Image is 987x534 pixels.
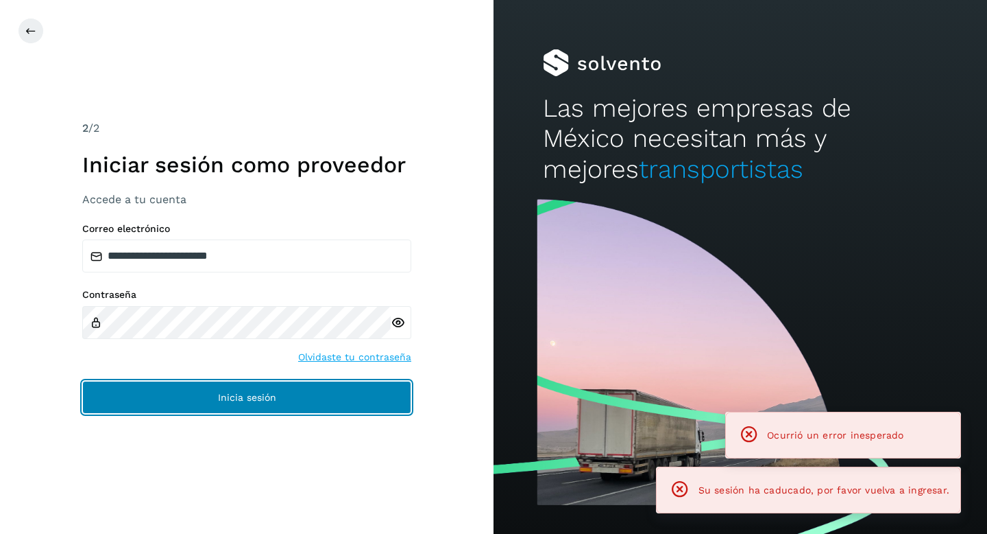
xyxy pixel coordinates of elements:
[82,223,411,235] label: Correo electrónico
[82,121,88,135] span: 2
[82,152,411,178] h1: Iniciar sesión como proveedor
[639,154,803,184] span: transportistas
[82,381,411,414] button: Inicia sesión
[767,430,903,441] span: Ocurrió un error inesperado
[82,120,411,137] div: /2
[218,393,276,402] span: Inicia sesión
[82,193,411,206] h3: Accede a tu cuenta
[82,289,411,301] label: Contraseña
[298,350,411,364] a: Olvidaste tu contraseña
[698,485,949,496] span: Su sesión ha caducado, por favor vuelva a ingresar.
[543,93,938,185] h2: Las mejores empresas de México necesitan más y mejores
